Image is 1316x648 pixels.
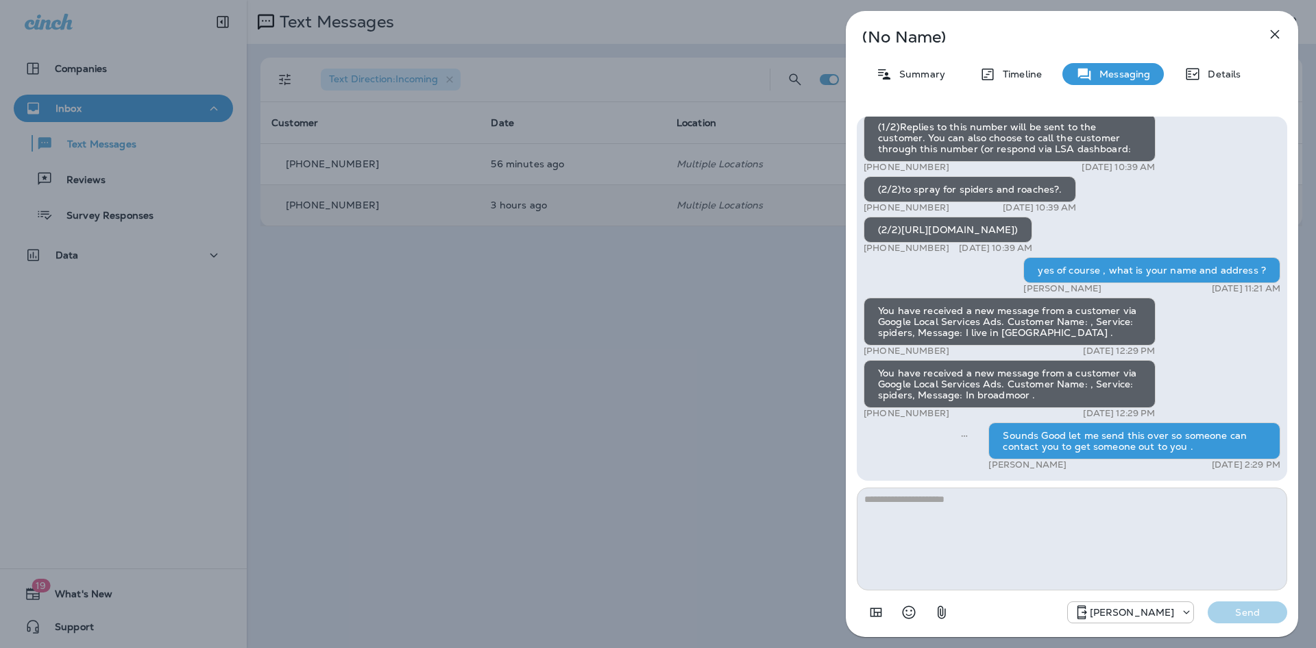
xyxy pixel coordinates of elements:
[862,599,890,626] button: Add in a premade template
[1082,162,1155,173] p: [DATE] 10:39 AM
[864,176,1076,202] div: (2/2)to spray for spiders and roaches?.
[1023,283,1101,294] p: [PERSON_NAME]
[1083,346,1155,357] p: [DATE] 12:29 PM
[996,69,1042,80] p: Timeline
[895,599,923,626] button: Select an emoji
[1068,604,1194,621] div: +1 (770) 343-2465
[1212,283,1280,294] p: [DATE] 11:21 AM
[1212,459,1280,470] p: [DATE] 2:29 PM
[864,114,1156,162] div: (1/2)Replies to this number will be sent to the customer. You can also choose to call the custome...
[864,298,1156,346] div: You have received a new message from a customer via Google Local Services Ads. Customer Name: , S...
[1090,607,1175,618] p: [PERSON_NAME]
[1093,69,1150,80] p: Messaging
[864,346,949,357] p: [PHONE_NUMBER]
[961,429,968,441] span: Sent
[864,408,949,419] p: [PHONE_NUMBER]
[1003,202,1076,213] p: [DATE] 10:39 AM
[988,459,1067,470] p: [PERSON_NAME]
[864,360,1156,408] div: You have received a new message from a customer via Google Local Services Ads. Customer Name: , S...
[864,202,949,213] p: [PHONE_NUMBER]
[1201,69,1241,80] p: Details
[864,217,1032,243] div: (2/2)[URL][DOMAIN_NAME])
[892,69,945,80] p: Summary
[864,162,949,173] p: [PHONE_NUMBER]
[864,243,949,254] p: [PHONE_NUMBER]
[862,32,1236,43] p: (No Name)
[988,422,1280,459] div: Sounds Good let me send this over so someone can contact you to get someone out to you .
[1083,408,1155,419] p: [DATE] 12:29 PM
[1023,257,1280,283] div: yes of course , what is your name and address ?
[959,243,1032,254] p: [DATE] 10:39 AM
